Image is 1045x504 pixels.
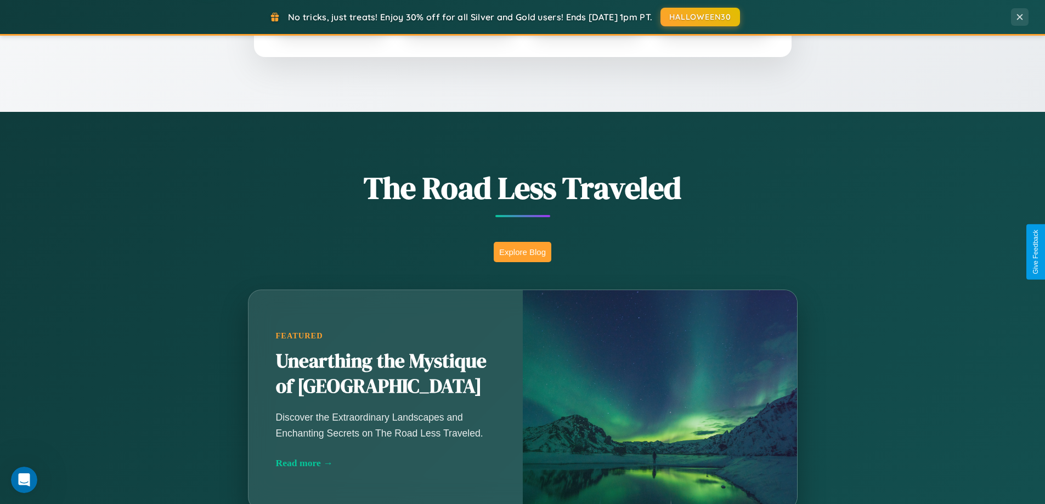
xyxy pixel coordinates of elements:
div: Give Feedback [1032,230,1040,274]
button: Explore Blog [494,242,551,262]
div: Featured [276,331,495,341]
span: No tricks, just treats! Enjoy 30% off for all Silver and Gold users! Ends [DATE] 1pm PT. [288,12,652,22]
button: HALLOWEEN30 [660,8,740,26]
h1: The Road Less Traveled [194,167,852,209]
div: Read more → [276,457,495,469]
iframe: Intercom live chat [11,467,37,493]
p: Discover the Extraordinary Landscapes and Enchanting Secrets on The Road Less Traveled. [276,410,495,440]
h2: Unearthing the Mystique of [GEOGRAPHIC_DATA] [276,349,495,399]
